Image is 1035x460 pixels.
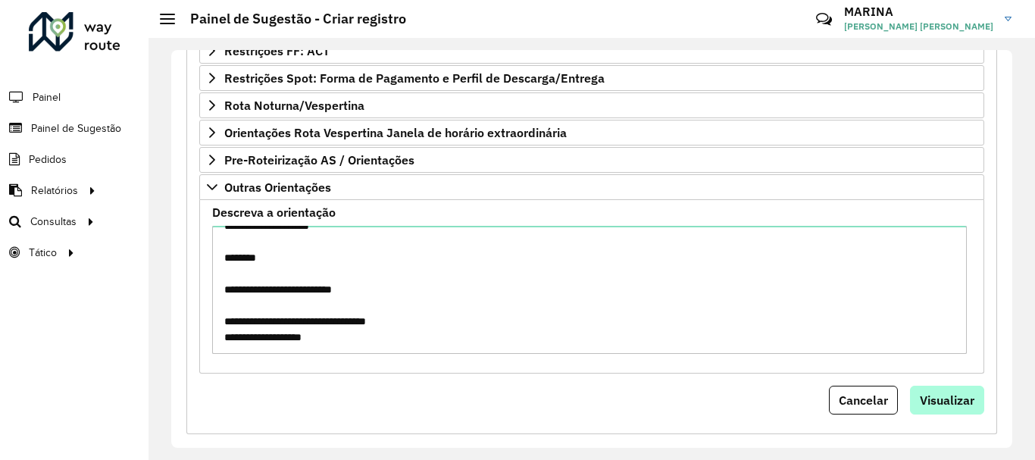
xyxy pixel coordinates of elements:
span: Restrições Spot: Forma de Pagamento e Perfil de Descarga/Entrega [224,72,605,84]
span: Painel de Sugestão [31,120,121,136]
span: Tático [29,245,57,261]
a: Restrições FF: ACT [199,38,984,64]
span: Orientações Rota Vespertina Janela de horário extraordinária [224,127,567,139]
span: Pedidos [29,152,67,167]
a: Rota Noturna/Vespertina [199,92,984,118]
a: Restrições Spot: Forma de Pagamento e Perfil de Descarga/Entrega [199,65,984,91]
div: Outras Orientações [199,200,984,374]
span: Consultas [30,214,77,230]
span: Outras Orientações [224,181,331,193]
a: Outras Orientações [199,174,984,200]
label: Descreva a orientação [212,203,336,221]
button: Visualizar [910,386,984,415]
h2: Painel de Sugestão - Criar registro [175,11,406,27]
a: Contato Rápido [808,3,840,36]
span: Rota Noturna/Vespertina [224,99,364,111]
span: [PERSON_NAME] [PERSON_NAME] [844,20,993,33]
span: Restrições FF: ACT [224,45,330,57]
h3: MARINA [844,5,993,19]
span: Relatórios [31,183,78,199]
span: Visualizar [920,393,974,408]
a: Pre-Roteirização AS / Orientações [199,147,984,173]
span: Pre-Roteirização AS / Orientações [224,154,414,166]
a: Orientações Rota Vespertina Janela de horário extraordinária [199,120,984,146]
span: Painel [33,89,61,105]
span: Cancelar [839,393,888,408]
button: Cancelar [829,386,898,415]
